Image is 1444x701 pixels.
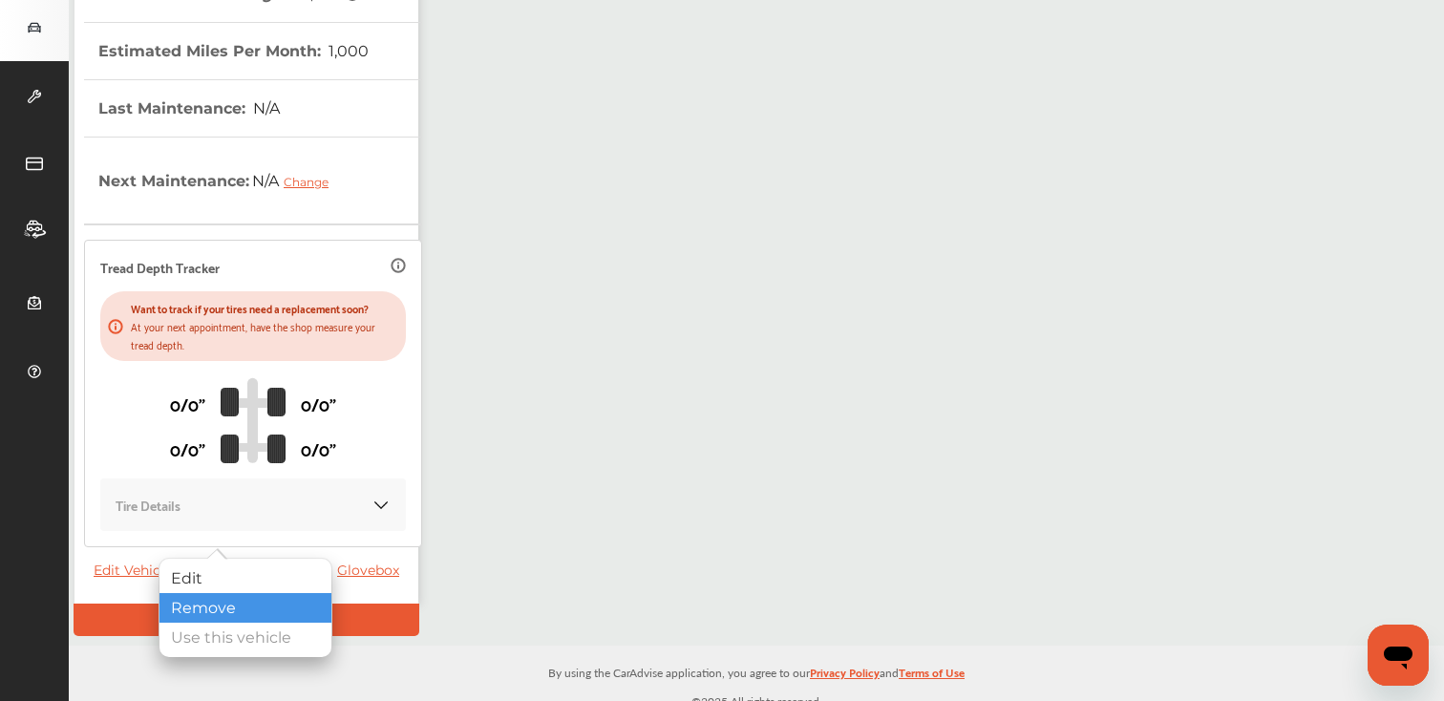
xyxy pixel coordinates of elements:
[337,562,409,579] a: Glovebox
[159,593,331,623] div: Remove
[98,80,280,137] th: Last Maintenance :
[301,389,336,418] p: 0/0"
[98,138,343,223] th: Next Maintenance :
[170,389,205,418] p: 0/0"
[94,562,190,579] span: Edit Vehicle
[131,317,398,353] p: At your next appointment, have the shop measure your tread depth.
[100,256,220,278] p: Tread Depth Tracker
[159,623,331,652] div: Use this vehicle
[250,99,280,117] span: N/A
[170,434,205,463] p: 0/0"
[74,604,419,636] div: Default
[221,377,286,463] img: tire_track_logo.b900bcbc.svg
[249,157,343,204] span: N/A
[284,175,338,189] div: Change
[1368,625,1429,686] iframe: Button to launch messaging window
[326,42,369,60] span: 1,000
[810,662,880,691] a: Privacy Policy
[899,662,965,691] a: Terms of Use
[98,23,369,79] th: Estimated Miles Per Month :
[131,299,398,317] p: Want to track if your tires need a replacement soon?
[69,662,1444,682] p: By using the CarAdvise application, you agree to our and
[372,496,391,515] img: KOKaJQAAAABJRU5ErkJggg==
[159,563,331,593] div: Edit
[301,434,336,463] p: 0/0"
[116,494,180,516] p: Tire Details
